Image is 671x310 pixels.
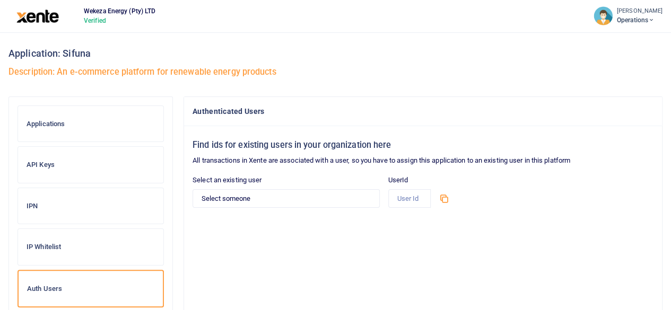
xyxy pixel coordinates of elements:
[27,243,155,251] h6: IP Whitelist
[594,6,663,25] a: profile-user [PERSON_NAME] Operations
[617,7,663,16] small: [PERSON_NAME]
[27,202,155,210] h6: IPN
[193,140,653,150] h5: Find ids for existing users in your organization here
[18,270,164,308] a: Auth Users
[8,67,663,77] h5: Description: An e-commerce platform for renewable energy products
[18,146,164,183] a: API Keys
[617,15,663,25] span: Operations
[594,6,613,25] img: profile-user
[80,16,160,25] span: Verified
[388,175,408,185] label: UserId
[388,189,431,207] input: User ID
[27,161,155,169] h6: API Keys
[80,6,160,16] span: Wekeza Energy (Pty) LTD
[27,285,154,293] h6: Auth Users
[18,228,164,265] a: IP Whitelist
[8,46,663,61] h3: Application: Sifuna
[27,120,155,128] h6: Applications
[193,155,653,166] p: All transactions in Xente are associated with a user, so you have to assign this application to a...
[193,175,262,185] label: Select an existing user
[193,105,653,117] h4: Authenticated Users
[18,188,164,225] a: IPN
[18,105,164,143] a: Applications
[16,12,59,20] a: logo-large logo-large
[16,10,59,23] img: logo-large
